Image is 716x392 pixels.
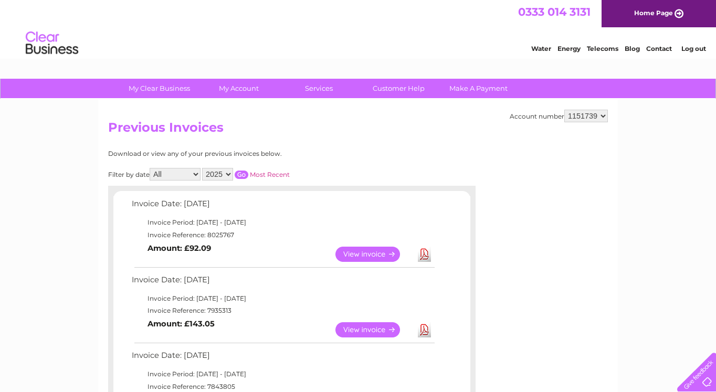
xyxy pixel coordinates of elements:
a: Services [276,79,362,98]
a: Contact [646,45,672,52]
h2: Previous Invoices [108,120,608,140]
div: Clear Business is a trading name of Verastar Limited (registered in [GEOGRAPHIC_DATA] No. 3667643... [111,6,607,51]
div: Filter by date [108,168,384,181]
a: Water [531,45,551,52]
a: Log out [681,45,706,52]
a: Blog [625,45,640,52]
a: Most Recent [250,171,290,178]
td: Invoice Reference: 8025767 [129,229,436,241]
a: Telecoms [587,45,618,52]
td: Invoice Period: [DATE] - [DATE] [129,368,436,380]
b: Amount: £92.09 [148,243,211,253]
td: Invoice Period: [DATE] - [DATE] [129,216,436,229]
img: logo.png [25,27,79,59]
a: Download [418,247,431,262]
td: Invoice Period: [DATE] - [DATE] [129,292,436,305]
b: Amount: £143.05 [148,319,215,329]
a: Make A Payment [435,79,522,98]
div: Account number [510,110,608,122]
td: Invoice Date: [DATE] [129,197,436,216]
div: Download or view any of your previous invoices below. [108,150,384,157]
td: Invoice Date: [DATE] [129,273,436,292]
a: Energy [557,45,581,52]
a: View [335,322,413,337]
td: Invoice Reference: 7935313 [129,304,436,317]
a: Download [418,322,431,337]
a: Customer Help [355,79,442,98]
a: My Account [196,79,282,98]
a: 0333 014 3131 [518,5,591,18]
a: View [335,247,413,262]
a: My Clear Business [116,79,203,98]
td: Invoice Date: [DATE] [129,348,436,368]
